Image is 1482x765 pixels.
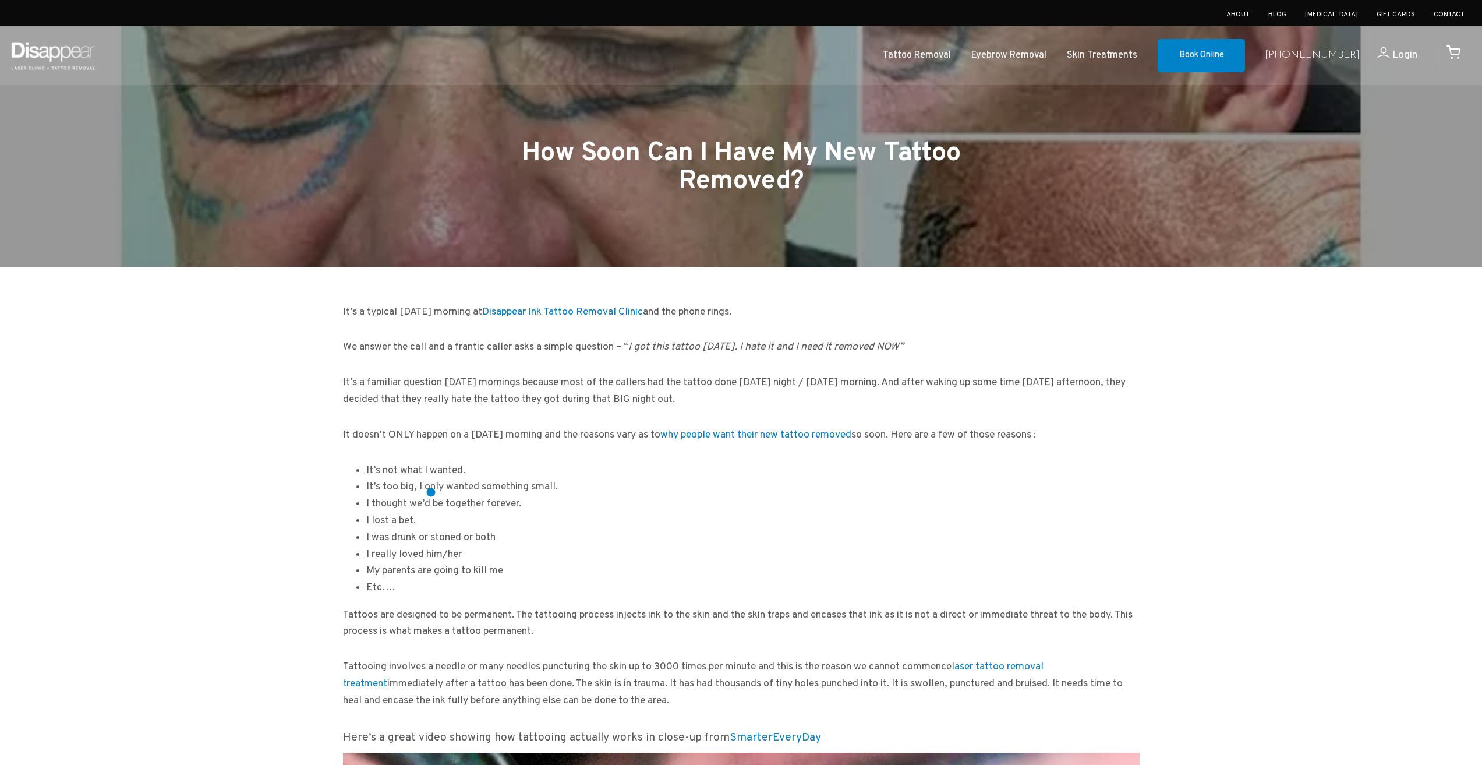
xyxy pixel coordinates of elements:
img: Disappear - Laser Clinic and Tattoo Removal Services in Sydney, Australia [9,35,97,76]
li: I lost a bet. [366,513,1140,530]
p: It’s a familiar question [DATE] mornings because most of the callers had the tattoo done [DATE] n... [343,375,1140,408]
a: Gift Cards [1377,10,1415,19]
a: Book Online [1158,39,1245,73]
h4: Here’s a great video showing how tattooing actually works in close-up from [343,731,1140,745]
p: We answer the call and a frantic caller asks a simple question – “ [343,339,1140,356]
a: Skin Treatments [1067,47,1137,64]
a: why people want their new tattoo removed [660,428,851,442]
em: I got this tattoo [DATE]. I hate it and I need it removed NOW” [628,340,904,354]
p: Tattooing involves a needle or many needles puncturing the skin up to 3000 times per minute and t... [343,659,1140,709]
li: I really loved him/her [366,547,1140,563]
li: Etc…. [366,580,1140,597]
p: It’s a typical [DATE] morning at and the phone rings. [343,304,1140,321]
h1: How Soon Can I Have My New Tattoo Removed? [489,140,994,196]
a: Eyebrow Removal [971,47,1046,64]
a: Blog [1268,10,1286,19]
li: My parents are going to kill me [366,563,1140,580]
span: Login [1392,48,1417,62]
a: Login [1360,47,1417,64]
a: [MEDICAL_DATA] [1305,10,1358,19]
a: Contact [1434,10,1465,19]
p: Tattoos are designed to be permanent. The tattooing process injects ink to the skin and the skin ... [343,607,1140,641]
a: [PHONE_NUMBER] [1265,47,1360,64]
li: I was drunk or stoned or both [366,530,1140,547]
a: About [1226,10,1250,19]
li: It’s not what I wanted. [366,463,1140,480]
a: Tattoo Removal [883,47,951,64]
a: laser tattoo removal treatment [343,660,1044,690]
p: It doesn’t ONLY happen on a [DATE] morning and the reasons vary as to so soon. Here are a few of ... [343,427,1140,444]
a: Disappear Ink Tattoo Removal Clinic [482,305,643,319]
a: SmarterEveryDay [730,731,821,745]
li: I thought we’d be together forever. [366,496,1140,513]
li: It’s too big, I only wanted something small. [366,479,1140,496]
